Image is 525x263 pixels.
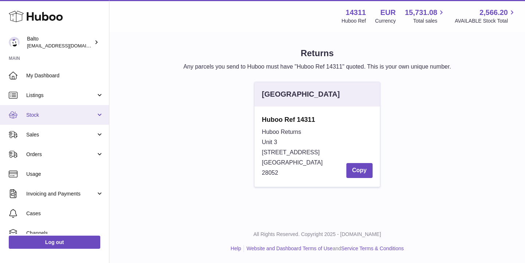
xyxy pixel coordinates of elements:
div: Balto [27,35,93,49]
span: 15,731.08 [405,8,437,18]
span: Huboo Returns [262,129,301,135]
span: Usage [26,171,104,178]
span: My Dashboard [26,72,104,79]
li: and [244,245,404,252]
a: Help [231,245,241,251]
span: 2,566.20 [479,8,508,18]
span: 28052 [262,170,278,176]
span: Listings [26,92,96,99]
div: [GEOGRAPHIC_DATA] [262,89,340,99]
span: Channels [26,230,104,237]
a: 2,566.20 AVAILABLE Stock Total [455,8,516,24]
span: [STREET_ADDRESS] [262,149,319,155]
div: Huboo Ref [342,18,366,24]
img: ops@balto.fr [9,37,20,48]
a: Website and Dashboard Terms of Use [246,245,332,251]
span: [GEOGRAPHIC_DATA] [262,159,323,166]
strong: 14311 [346,8,366,18]
span: Stock [26,112,96,119]
strong: EUR [380,8,396,18]
button: Copy [346,163,373,178]
a: 15,731.08 Total sales [405,8,446,24]
p: All Rights Reserved. Copyright 2025 - [DOMAIN_NAME] [115,231,519,238]
div: Currency [375,18,396,24]
span: Orders [26,151,96,158]
strong: Huboo Ref 14311 [262,115,372,124]
span: Sales [26,131,96,138]
h1: Returns [121,47,513,59]
span: Cases [26,210,104,217]
a: Service Terms & Conditions [341,245,404,251]
span: Total sales [413,18,446,24]
span: Unit 3 [262,139,277,145]
span: Invoicing and Payments [26,190,96,197]
span: AVAILABLE Stock Total [455,18,516,24]
span: [EMAIL_ADDRESS][DOMAIN_NAME] [27,43,107,49]
p: Any parcels you send to Huboo must have "Huboo Ref 14311" quoted. This is your own unique number. [121,63,513,71]
a: Log out [9,236,100,249]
